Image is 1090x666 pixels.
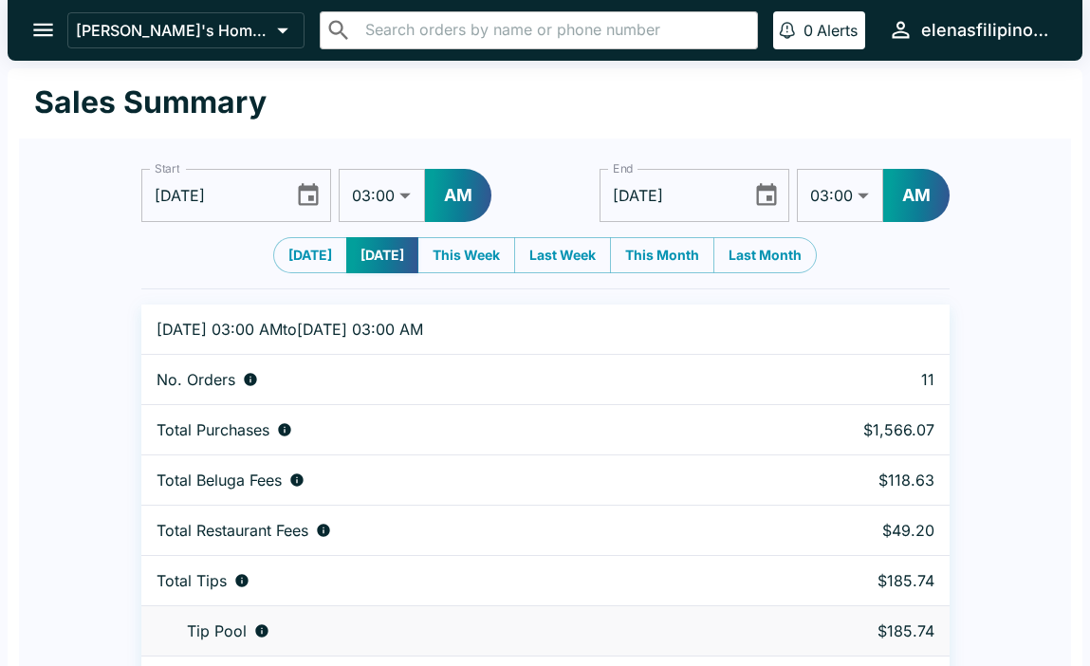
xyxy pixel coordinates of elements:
[157,420,726,439] div: Aggregate order subtotals
[273,237,347,273] button: [DATE]
[76,21,269,40] p: [PERSON_NAME]'s Home of the Finest Filipino Foods
[804,21,813,40] p: 0
[157,370,726,389] div: Number of orders placed
[141,169,281,222] input: mm/dd/yyyy
[157,621,726,640] div: Tips unclaimed by a waiter
[883,169,950,222] button: AM
[187,621,247,640] p: Tip Pool
[157,320,726,339] p: [DATE] 03:00 AM to [DATE] 03:00 AM
[755,420,933,439] p: $1,566.07
[613,160,634,176] label: End
[157,571,726,590] div: Combined individual and pooled tips
[346,237,418,273] button: [DATE]
[755,571,933,590] p: $185.74
[157,521,726,540] div: Fees paid by diners to restaurant
[755,621,933,640] p: $185.74
[610,237,714,273] button: This Month
[755,521,933,540] p: $49.20
[755,370,933,389] p: 11
[417,237,515,273] button: This Week
[19,6,67,54] button: open drawer
[880,9,1060,50] button: elenasfilipinofoods
[921,19,1052,42] div: elenasfilipinofoods
[817,21,858,40] p: Alerts
[67,12,305,48] button: [PERSON_NAME]'s Home of the Finest Filipino Foods
[157,370,235,389] p: No. Orders
[425,169,491,222] button: AM
[755,471,933,490] p: $118.63
[360,17,749,44] input: Search orders by name or phone number
[746,175,786,215] button: Choose date, selected date is Sep 5, 2025
[157,420,269,439] p: Total Purchases
[34,83,267,121] h1: Sales Summary
[514,237,611,273] button: Last Week
[157,571,227,590] p: Total Tips
[157,471,726,490] div: Fees paid by diners to Beluga
[155,160,179,176] label: Start
[713,237,817,273] button: Last Month
[287,175,328,215] button: Choose date, selected date is Sep 4, 2025
[157,471,282,490] p: Total Beluga Fees
[157,521,308,540] p: Total Restaurant Fees
[600,169,739,222] input: mm/dd/yyyy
